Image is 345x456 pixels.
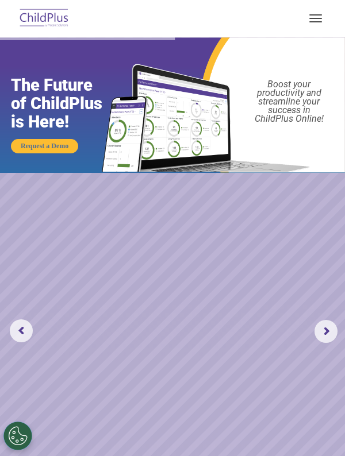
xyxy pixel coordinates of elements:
[238,80,340,123] rs-layer: Boost your productivity and streamline your success in ChildPlus Online!
[3,422,32,450] button: Cookies Settings
[11,139,78,153] a: Request a Demo
[143,76,178,84] span: Last name
[11,76,121,131] rs-layer: The Future of ChildPlus is Here!
[17,5,71,32] img: ChildPlus by Procare Solutions
[143,123,191,132] span: Phone number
